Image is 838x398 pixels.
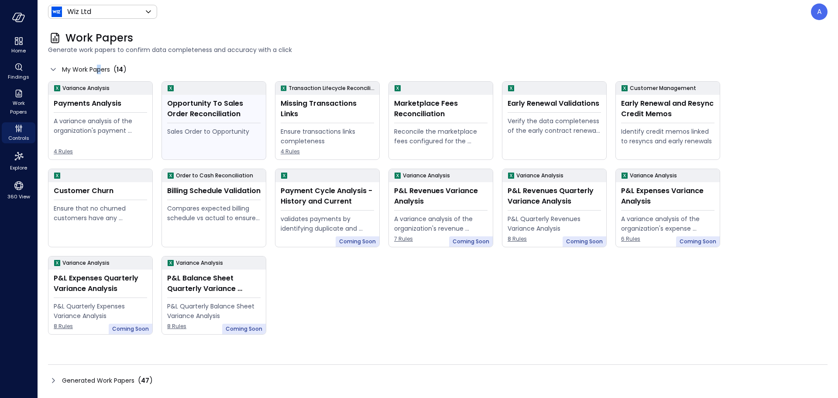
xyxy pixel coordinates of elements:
div: Identify credit memos linked to resyncs and early renewals [621,127,714,146]
div: Early Renewal and Resync Credit Memos [621,98,714,119]
div: P&L Expenses Quarterly Variance Analysis [54,273,147,294]
div: ( ) [138,375,153,386]
div: Marketplace Fees Reconciliation [394,98,488,119]
div: Abel Zhao [811,3,828,20]
span: Work Papers [5,99,32,116]
span: Coming Soon [112,325,149,333]
div: P&L Quarterly Revenues Variance Analysis [508,214,601,233]
div: Ensure that no churned customers have any remaining open invoices [54,204,147,223]
div: Sales Order to Opportunity [167,127,261,136]
span: 8 Rules [508,235,601,243]
div: P&L Quarterly Balance Sheet Variance Analysis [167,301,261,321]
div: Explore [2,149,35,173]
span: 4 Rules [54,147,147,156]
span: Coming Soon [339,237,376,246]
p: Variance Analysis [176,259,223,267]
div: P&L Expenses Variance Analysis [621,186,714,207]
div: Compares expected billing schedule vs actual to ensure timely and compliant invoicing [167,204,261,223]
p: Variance Analysis [630,171,677,180]
div: validates payments by identifying duplicate and erroneous entries. [281,214,374,233]
div: Ensure transactions links completeness [281,127,374,146]
div: A variance analysis of the organization's revenue accounts [394,214,488,233]
span: Generated Work Papers [62,376,134,385]
span: Findings [8,73,29,81]
img: Icon [52,7,62,17]
div: P&L Balance Sheet Quarterly Variance Analysis [167,273,261,294]
span: 4 Rules [281,147,374,156]
p: Variance Analysis [62,84,110,93]
div: Early Renewal Validations [508,98,601,109]
p: Wiz Ltd [67,7,91,17]
span: 7 Rules [394,235,488,243]
div: Findings [2,61,35,82]
span: Coming Soon [680,237,716,246]
div: P&L Revenues Quarterly Variance Analysis [508,186,601,207]
div: Customer Churn [54,186,147,196]
div: P&L Quarterly Expenses Variance Analysis [54,301,147,321]
div: A variance analysis of the organization's expense accounts [621,214,714,233]
div: 360 View [2,178,35,202]
p: Customer Management [630,84,696,93]
span: 14 [117,65,123,74]
p: A [817,7,822,17]
span: Coming Soon [566,237,603,246]
p: Transaction Lifecycle Reconciliation [288,84,376,93]
p: Variance Analysis [62,259,110,267]
div: Opportunity To Sales Order Reconciliation [167,98,261,119]
span: Coming Soon [226,325,262,333]
p: Order to Cash Reconciliation [176,171,253,180]
div: Verify the data completeness of the early contract renewal process [508,116,601,135]
div: Missing Transactions Links [281,98,374,119]
span: 8 Rules [167,322,261,331]
div: Reconcile the marketplace fees configured for the Opportunity to the actual fees being paid [394,127,488,146]
div: A variance analysis of the organization's payment transactions [54,116,147,135]
div: Payments Analysis [54,98,147,109]
span: Controls [8,134,29,142]
div: Home [2,35,35,56]
div: P&L Revenues Variance Analysis [394,186,488,207]
span: 47 [141,376,149,385]
span: Home [11,46,26,55]
span: 6 Rules [621,235,714,243]
div: Billing Schedule Validation [167,186,261,196]
span: My Work Papers [62,65,110,74]
div: Controls [2,122,35,143]
div: ( ) [113,64,127,75]
span: 360 View [7,192,30,201]
p: Variance Analysis [403,171,450,180]
span: Work Papers [65,31,133,45]
p: Variance Analysis [516,171,563,180]
div: Work Papers [2,87,35,117]
span: Generate work papers to confirm data completeness and accuracy with a click [48,45,828,55]
span: Explore [10,163,27,172]
span: Coming Soon [453,237,489,246]
span: 8 Rules [54,322,147,331]
div: Payment Cycle Analysis - History and Current [281,186,374,207]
